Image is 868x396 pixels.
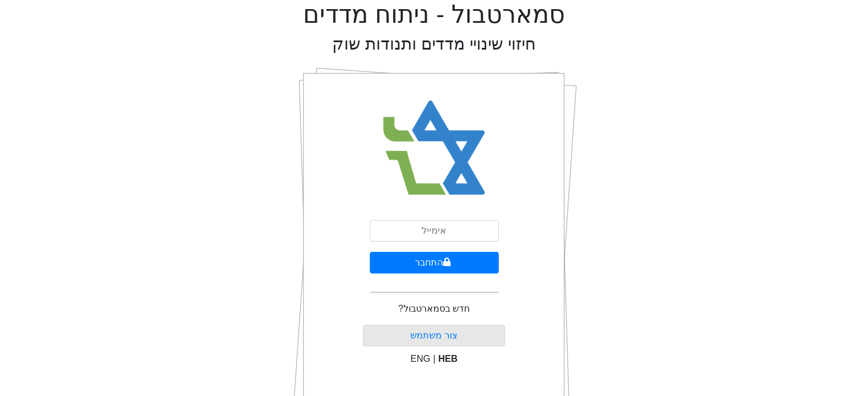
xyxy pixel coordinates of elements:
span: | [433,354,435,364]
input: אימייל [370,220,499,242]
img: Smart Bull [372,85,496,211]
h2: חיזוי שינויי מדדים ותנודות שוק [332,34,536,54]
button: התחבר [370,252,499,273]
button: צור משתמש [363,325,505,346]
span: ENG [410,354,430,364]
a: צור משתמש [410,330,457,340]
p: חדש בסמארטבול? [398,302,470,316]
span: HEB [438,354,458,364]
